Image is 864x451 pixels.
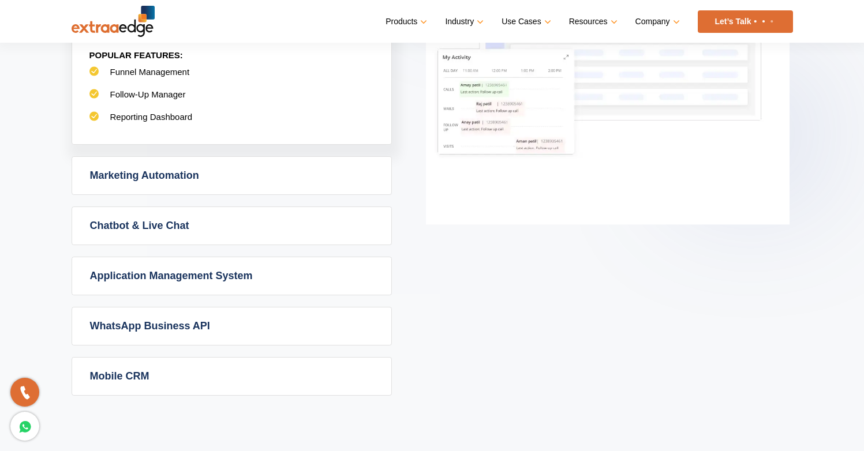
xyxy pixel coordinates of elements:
[89,66,374,89] li: Funnel Management
[386,13,425,30] a: Products
[72,358,391,395] a: Mobile CRM
[445,13,481,30] a: Industry
[89,89,374,111] li: Follow-Up Manager
[502,13,548,30] a: Use Cases
[72,207,391,245] a: Chatbot & Live Chat
[698,10,793,33] a: Let’s Talk
[72,257,391,295] a: Application Management System
[72,307,391,345] a: WhatsApp Business API
[89,111,374,134] li: Reporting Dashboard
[569,13,615,30] a: Resources
[72,157,391,194] a: Marketing Automation
[89,44,374,66] p: POPULAR FEATURES:
[635,13,678,30] a: Company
